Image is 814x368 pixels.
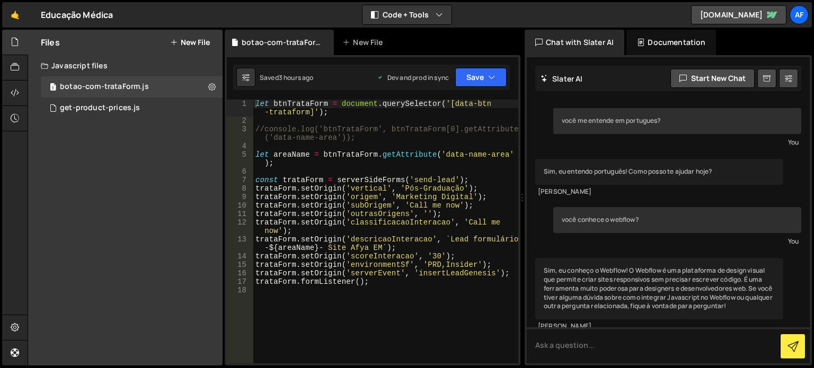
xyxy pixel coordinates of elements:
[227,252,253,261] div: 14
[538,322,781,331] div: [PERSON_NAME]
[28,55,223,76] div: Javascript files
[553,108,801,134] div: você me entende em portugues?
[227,167,253,176] div: 6
[2,2,28,28] a: 🤙
[670,69,755,88] button: Start new chat
[60,82,149,92] div: botao-com-trataForm.js
[260,73,314,82] div: Saved
[525,30,624,55] div: Chat with Slater AI
[227,201,253,210] div: 10
[556,236,799,247] div: You
[455,68,507,87] button: Save
[535,159,783,185] div: Sim, eu entendo português! Como posso te ajudar hoje?
[538,187,781,196] div: [PERSON_NAME]
[41,37,60,48] h2: Files
[377,73,449,82] div: Dev and prod in sync
[342,37,387,48] div: New File
[227,261,253,269] div: 15
[227,184,253,193] div: 8
[362,5,452,24] button: Code + Tools
[60,103,140,113] div: get-product-prices.js
[227,218,253,235] div: 12
[227,210,253,218] div: 11
[227,193,253,201] div: 9
[41,97,223,119] div: 17033/46817.js
[541,74,583,84] h2: Slater AI
[227,286,253,294] div: 18
[50,84,56,92] span: 1
[691,5,786,24] a: [DOMAIN_NAME]
[227,116,253,125] div: 2
[41,8,113,21] div: Educação Médica
[553,207,801,233] div: você conhece o webflow?
[556,137,799,148] div: You
[227,100,253,116] div: 1
[227,269,253,277] div: 16
[227,125,253,142] div: 3
[227,150,253,167] div: 5
[227,142,253,150] div: 4
[227,235,253,252] div: 13
[170,38,210,47] button: New File
[41,76,223,97] div: 17033/48522.js
[626,30,716,55] div: Documentation
[535,258,783,319] div: Sim, eu conheço o Webflow! O Webflow é uma plataforma de design visual que permite criar sites re...
[242,37,321,48] div: botao-com-trataForm.js
[227,277,253,286] div: 17
[790,5,809,24] a: Af
[279,73,314,82] div: 3 hours ago
[227,176,253,184] div: 7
